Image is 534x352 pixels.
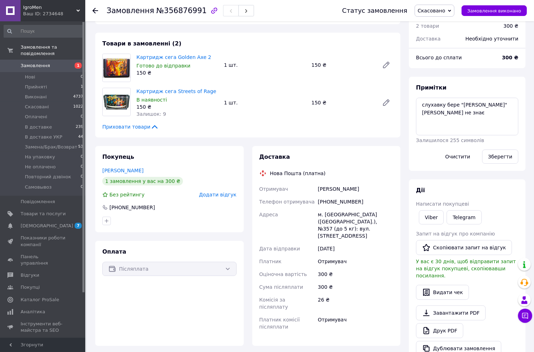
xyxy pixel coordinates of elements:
img: Картридж сега Streets of Rage [103,93,130,111]
div: Нова Пошта (платна) [268,170,328,177]
a: Картридж сега Golden Axe 2 [136,54,211,60]
span: Покупець [102,153,134,160]
div: Повернутися назад [92,7,98,14]
span: Дії [416,187,425,194]
span: Отримувач [259,186,288,192]
span: Оціночна вартість [259,271,307,277]
span: На упаковку [25,154,55,160]
button: Замовлення виконано [462,5,527,16]
div: 1 шт. [221,60,308,70]
span: Нові [25,74,35,80]
div: 150 ₴ [309,98,376,108]
span: 0 [81,174,83,180]
div: [DATE] [317,242,395,255]
span: Приховати товари [102,123,159,130]
span: Товари та послуги [21,211,66,217]
div: 300 ₴ [503,22,518,29]
span: 53 [78,144,83,150]
span: В доставке [25,124,52,130]
span: Не оплачено [25,164,56,170]
span: Додати відгук [199,192,236,197]
div: [PHONE_NUMBER] [109,204,156,211]
button: Скопіювати запит на відгук [416,240,512,255]
button: Чат з покупцем [518,309,532,323]
span: Доставка [259,153,290,160]
div: [PHONE_NUMBER] [317,195,395,208]
span: IgroMen [23,4,76,11]
span: Всього до сплати [416,55,462,60]
div: 1 шт. [221,98,308,108]
span: Замовлення [21,63,50,69]
a: [PERSON_NAME] [102,168,144,173]
div: 300 ₴ [317,268,395,281]
a: Редагувати [379,58,393,72]
div: 300 ₴ [317,281,395,293]
span: Товари в замовленні (2) [102,40,182,47]
span: 0 [81,154,83,160]
span: 0 [81,164,83,170]
div: 1 замовлення у вас на 300 ₴ [102,177,183,185]
span: Телефон отримувача [259,199,315,205]
span: Залишок: 9 [136,111,166,117]
span: Платник [259,259,282,264]
span: Каталог ProSale [21,297,59,303]
a: Telegram [447,210,481,224]
span: 4737 [73,94,83,100]
span: В наявності [136,97,167,103]
span: У вас є 30 днів, щоб відправити запит на відгук покупцеві, скопіювавши посилання. [416,259,516,278]
span: Повторний дзвінок [25,174,71,180]
span: Скасовано [418,8,446,13]
span: 7 [75,223,82,229]
span: 239 [76,124,83,130]
a: Завантажити PDF [416,305,486,320]
div: Отримувач [317,255,395,268]
input: Пошук [4,25,84,38]
span: Оплачені [25,114,47,120]
span: Показники роботи компанії [21,235,66,248]
span: №356876991 [156,6,207,15]
span: Повідомлення [21,199,55,205]
button: Видати чек [416,285,469,300]
div: 26 ₴ [317,293,395,313]
div: Необхідно уточнити [461,31,523,47]
span: Платник комісії післяплати [259,317,300,330]
div: Ваш ID: 2734648 [23,11,85,17]
span: 44 [78,134,83,140]
span: Замовлення виконано [467,8,521,13]
span: Відгуки [21,272,39,278]
span: Скасовані [25,104,49,110]
a: Картридж сега Streets of Rage [136,88,216,94]
span: Замена/Брак/Возврат [25,144,77,150]
a: Viber [419,210,444,224]
span: Примітки [416,84,447,91]
span: В доставке УКР [25,134,62,140]
a: Редагувати [379,96,393,110]
span: 0 [81,74,83,80]
span: Адреса [259,212,278,217]
div: 150 ₴ [136,103,218,110]
span: 2 товари [416,23,439,29]
span: Аналітика [21,309,45,315]
span: Дата відправки [259,246,300,251]
span: 1022 [73,104,83,110]
div: 150 ₴ [309,60,376,70]
span: Панель управління [21,254,66,266]
div: Отримувач [317,313,395,333]
span: Прийняті [25,84,47,90]
span: Залишилося 255 символів [416,137,484,143]
span: Замовлення [107,6,154,15]
span: Без рейтингу [109,192,145,197]
div: [PERSON_NAME] [317,183,395,195]
button: Зберегти [482,150,518,164]
span: Замовлення та повідомлення [21,44,85,57]
span: Написати покупцеві [416,201,469,207]
b: 300 ₴ [502,55,518,60]
span: Запит на відгук про компанію [416,231,495,237]
button: Очистити [439,150,476,164]
div: м. [GEOGRAPHIC_DATA] ([GEOGRAPHIC_DATA].), №357 (до 5 кг): вул. [STREET_ADDRESS] [317,208,395,242]
img: Картридж сега Golden Axe 2 [103,58,130,77]
span: Виконані [25,94,47,100]
div: 150 ₴ [136,69,218,76]
span: 1 [75,63,82,69]
span: Доставка [416,36,441,42]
